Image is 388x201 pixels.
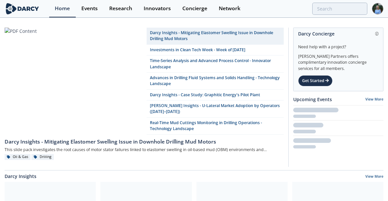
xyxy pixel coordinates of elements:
div: Darcy Concierge [298,28,378,39]
a: Darcy Insights - Mitigating Elastomer Swelling Issue in Downhole Drilling Mud Motors [147,28,284,45]
div: Darcy Insights - Mitigating Elastomer Swelling Issue in Downhole Drilling Mud Motors [5,138,284,146]
div: Need help with a project? [298,39,378,50]
a: View More [365,97,383,101]
div: Drilling [31,154,54,160]
a: Time-Series Analysis and Advanced Process Control - Innovator Landscape [147,56,284,73]
a: Advances in Drilling Fluid Systems and Solids Handling - Technology Landscape [147,73,284,90]
img: Profile [372,3,383,14]
a: Investments in Clean Tech Week - Week of [DATE] [147,45,284,56]
div: Oil & Gas [5,154,31,160]
input: Advanced Search [312,3,367,15]
a: Darcy Insights [5,173,36,180]
a: Real-Time Mud Cuttings Monitoring in Drilling Operations - Technology Landscape [147,118,284,135]
a: Darcy Insights - Case Study: Graphitic Energy's Pilot Plant [147,90,284,100]
div: [PERSON_NAME] Partners offers complimentary innovation concierge services for all members. [298,50,378,72]
a: View More [365,174,383,180]
div: This slide pack investigates the root causes of motor stator failures linked to elastomer swellin... [5,146,284,154]
div: Get Started [298,75,333,86]
div: Events [81,6,98,11]
a: Upcoming Events [293,96,332,103]
div: Innovators [144,6,171,11]
div: Concierge [182,6,207,11]
a: [PERSON_NAME] Insights - U-Lateral Market Adoption by Operators ([DATE]–[DATE]) [147,100,284,118]
img: logo-wide.svg [5,3,40,14]
a: Darcy Insights - Mitigating Elastomer Swelling Issue in Downhole Drilling Mud Motors [5,135,284,146]
img: information.svg [375,32,379,35]
div: Home [55,6,70,11]
div: Research [109,6,132,11]
div: Network [219,6,240,11]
